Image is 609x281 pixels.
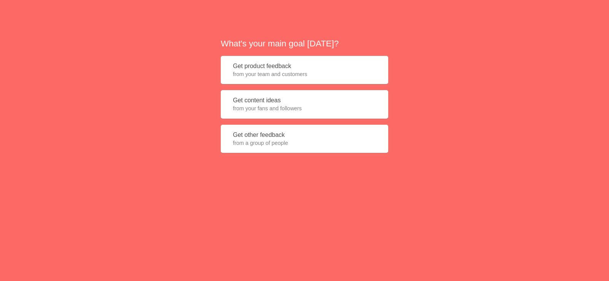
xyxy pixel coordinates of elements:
[221,125,388,153] button: Get other feedbackfrom a group of people
[221,38,388,49] h2: What's your main goal [DATE]?
[233,105,376,112] span: from your fans and followers
[233,139,376,147] span: from a group of people
[221,90,388,119] button: Get content ideasfrom your fans and followers
[221,56,388,84] button: Get product feedbackfrom your team and customers
[233,70,376,78] span: from your team and customers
